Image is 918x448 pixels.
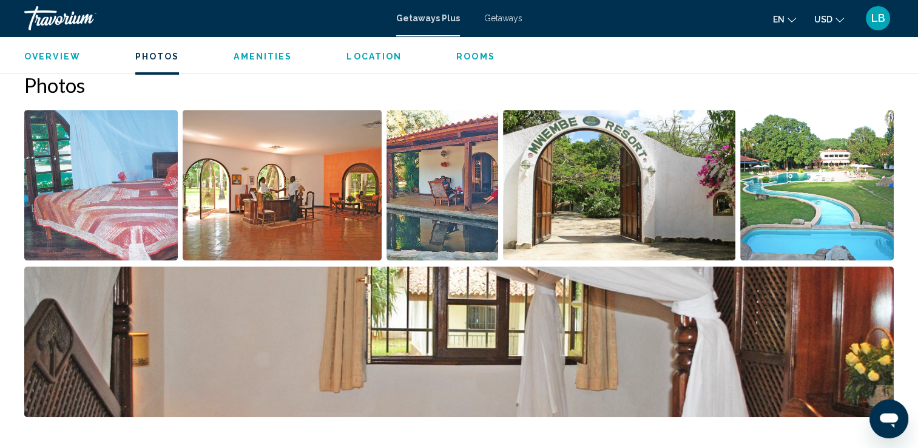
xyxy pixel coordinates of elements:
a: Getaways [484,13,522,23]
span: Amenities [234,52,292,61]
span: Location [346,52,402,61]
button: Change currency [814,10,844,28]
h2: Photos [24,73,894,97]
button: Open full-screen image slider [503,109,735,261]
span: en [773,15,785,24]
span: Rooms [456,52,495,61]
iframe: Button to launch messaging window [869,399,908,438]
button: Open full-screen image slider [183,109,382,261]
button: Open full-screen image slider [386,109,498,261]
button: Location [346,51,402,62]
button: Open full-screen image slider [24,266,894,418]
button: Photos [135,51,180,62]
button: Open full-screen image slider [24,109,178,261]
span: Photos [135,52,180,61]
a: Getaways Plus [396,13,460,23]
span: USD [814,15,832,24]
button: Overview [24,51,81,62]
button: Rooms [456,51,495,62]
a: Travorium [24,6,384,30]
button: User Menu [862,5,894,31]
button: Change language [773,10,796,28]
span: LB [871,12,885,24]
span: Overview [24,52,81,61]
button: Amenities [234,51,292,62]
button: Open full-screen image slider [740,109,894,261]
